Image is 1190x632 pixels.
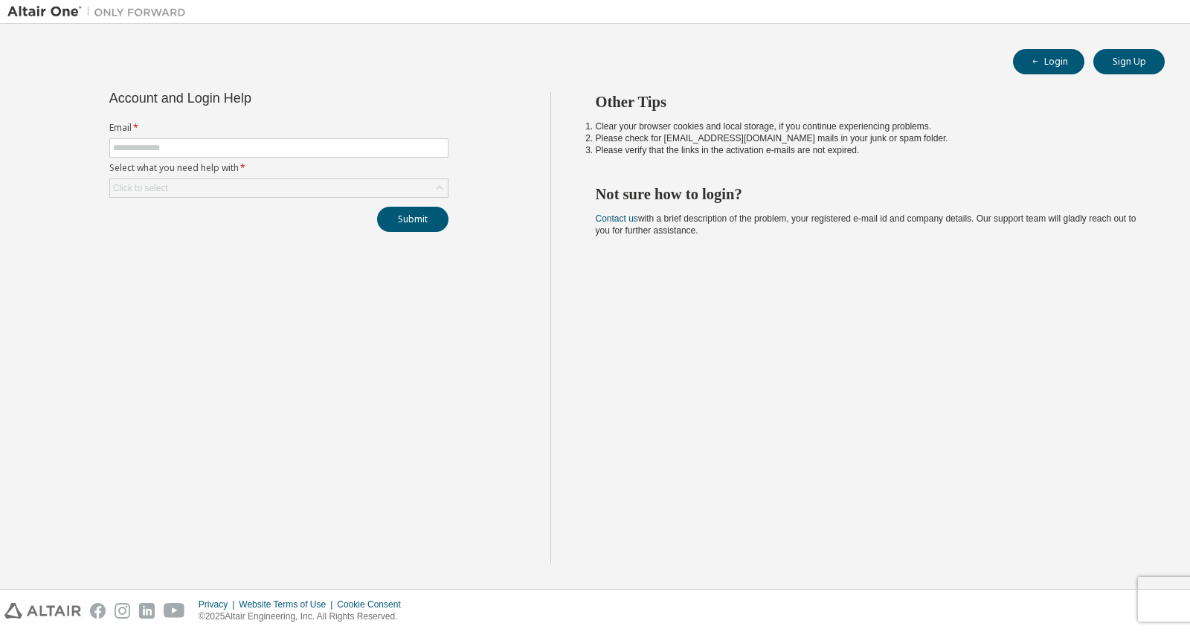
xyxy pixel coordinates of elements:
[596,92,1139,112] h2: Other Tips
[596,213,1136,236] span: with a brief description of the problem, your registered e-mail id and company details. Our suppo...
[115,603,130,619] img: instagram.svg
[596,144,1139,156] li: Please verify that the links in the activation e-mails are not expired.
[199,610,410,623] p: © 2025 Altair Engineering, Inc. All Rights Reserved.
[113,182,168,194] div: Click to select
[90,603,106,619] img: facebook.svg
[596,184,1139,204] h2: Not sure how to login?
[239,599,337,610] div: Website Terms of Use
[377,207,448,232] button: Submit
[164,603,185,619] img: youtube.svg
[109,122,448,134] label: Email
[7,4,193,19] img: Altair One
[4,603,81,619] img: altair_logo.svg
[337,599,409,610] div: Cookie Consent
[199,599,239,610] div: Privacy
[596,132,1139,144] li: Please check for [EMAIL_ADDRESS][DOMAIN_NAME] mails in your junk or spam folder.
[109,92,381,104] div: Account and Login Help
[110,179,448,197] div: Click to select
[139,603,155,619] img: linkedin.svg
[596,213,638,224] a: Contact us
[1013,49,1084,74] button: Login
[596,120,1139,132] li: Clear your browser cookies and local storage, if you continue experiencing problems.
[1093,49,1165,74] button: Sign Up
[109,162,448,174] label: Select what you need help with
